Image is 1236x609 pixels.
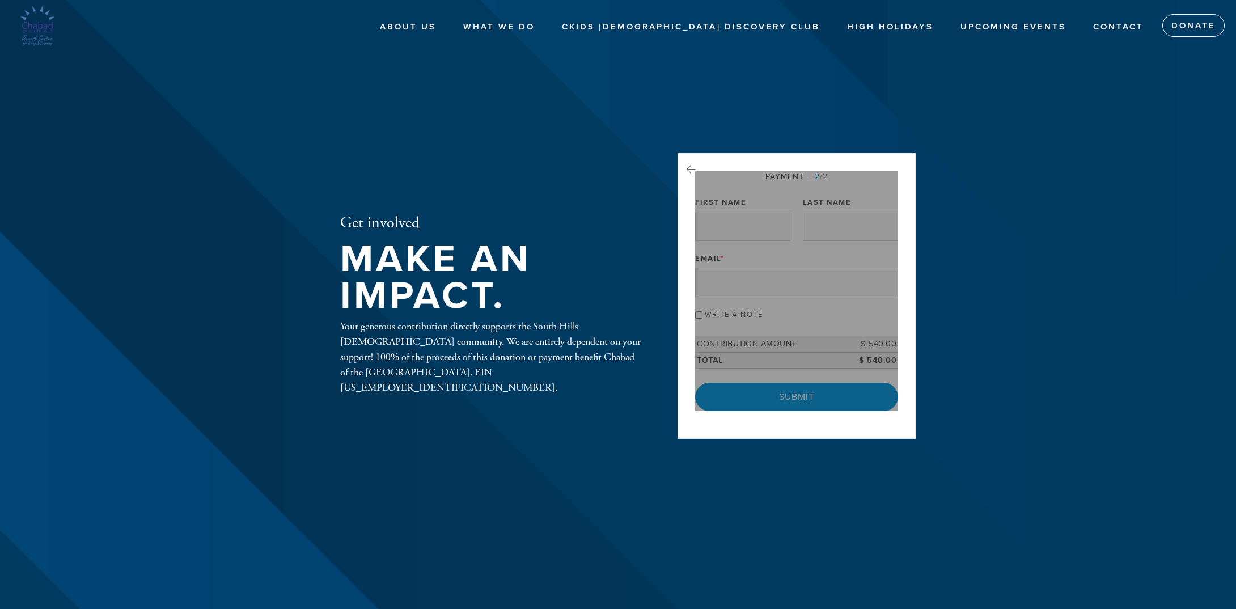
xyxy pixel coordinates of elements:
a: Contact [1085,16,1152,38]
h2: Get involved [340,214,641,233]
a: High Holidays [839,16,942,38]
img: Untitled%20design%20%2817%29.png [17,6,58,46]
a: What We Do [455,16,543,38]
h1: Make an impact. [340,241,641,314]
a: Upcoming Events [952,16,1074,38]
div: Your generous contribution directly supports the South Hills [DEMOGRAPHIC_DATA] community. We are... [340,319,641,395]
a: Donate [1162,14,1225,37]
a: About us [371,16,445,38]
a: CKids [DEMOGRAPHIC_DATA] Discovery Club [553,16,828,38]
